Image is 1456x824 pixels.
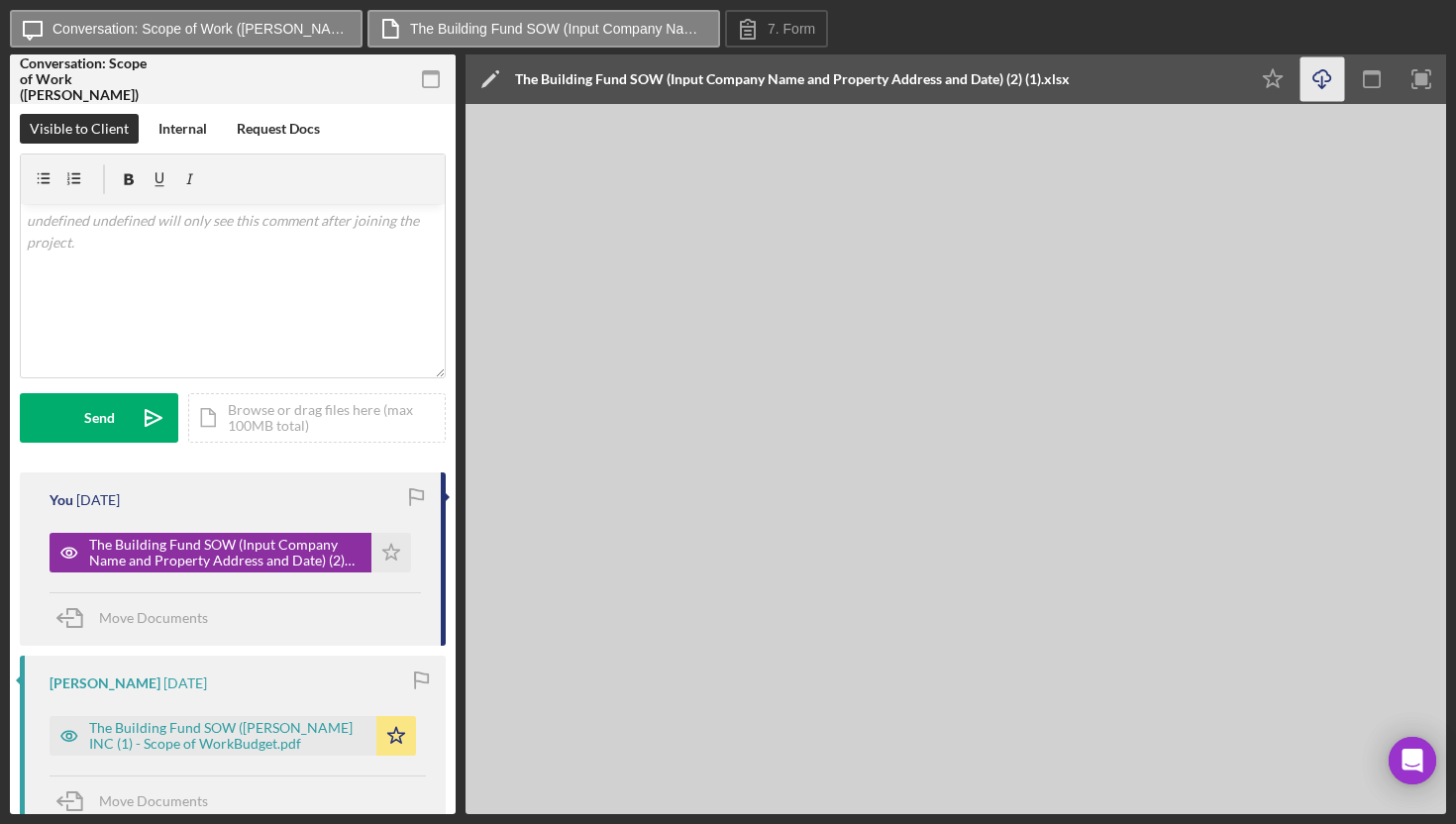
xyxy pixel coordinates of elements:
div: Visible to Client [30,114,129,144]
div: Request Docs [237,114,320,144]
div: You [50,492,73,508]
span: Move Documents [99,609,208,626]
div: Conversation: Scope of Work ([PERSON_NAME]) [20,55,158,103]
div: [PERSON_NAME] [50,675,160,691]
span: Move Documents [99,792,208,809]
label: The Building Fund SOW (Input Company Name and Property Address and Date) (2) (1).xlsx [410,21,707,37]
button: Request Docs [227,114,330,144]
div: The Building Fund SOW (Input Company Name and Property Address and Date) (2) (1).xlsx [515,71,1070,87]
button: 7. Form [725,10,828,48]
label: Conversation: Scope of Work ([PERSON_NAME]) [52,21,350,37]
time: 2025-07-25 15:28 [163,675,207,691]
div: The Building Fund SOW ([PERSON_NAME] INC (1) - Scope of WorkBudget.pdf [89,720,366,752]
button: Visible to Client [20,114,139,144]
div: Send [84,393,115,443]
button: Send [20,393,178,443]
iframe: Document Preview [466,104,1446,814]
time: 2025-08-25 16:32 [76,492,120,508]
button: The Building Fund SOW ([PERSON_NAME] INC (1) - Scope of WorkBudget.pdf [50,716,416,756]
div: Internal [158,114,207,144]
button: Internal [149,114,217,144]
label: 7. Form [768,21,815,37]
button: Move Documents [50,593,228,643]
button: The Building Fund SOW (Input Company Name and Property Address and Date) (2) (1).xlsx [367,10,720,48]
div: The Building Fund SOW (Input Company Name and Property Address and Date) (2) (1).xlsx [89,537,362,568]
button: Conversation: Scope of Work ([PERSON_NAME]) [10,10,363,48]
div: Open Intercom Messenger [1389,737,1436,784]
button: The Building Fund SOW (Input Company Name and Property Address and Date) (2) (1).xlsx [50,533,411,572]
